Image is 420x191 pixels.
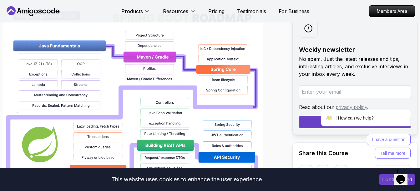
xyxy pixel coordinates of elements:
button: Copy link [375,165,411,179]
a: For Business [279,7,309,15]
iframe: chat widget [301,53,414,163]
a: Testimonials [237,7,266,15]
a: Pricing [208,7,225,15]
h2: Weekly newsletter [299,45,411,54]
input: Enter your email [299,85,411,98]
button: Products [121,7,150,20]
p: Members Area [369,6,415,17]
button: Accept cookies [379,174,415,185]
a: Members Area [369,5,415,17]
iframe: chat widget [394,166,414,185]
div: This website uses cookies to enhance the user experience. [5,173,370,186]
p: Read about our . [299,103,411,111]
button: Subscribe [299,116,411,128]
p: Resources [163,7,188,15]
p: Products [121,7,143,15]
h2: Share this Course [299,149,411,158]
button: Resources [163,7,196,20]
p: No spam. Just the latest releases and tips, interesting articles, and exclusive interviews in you... [299,55,411,78]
